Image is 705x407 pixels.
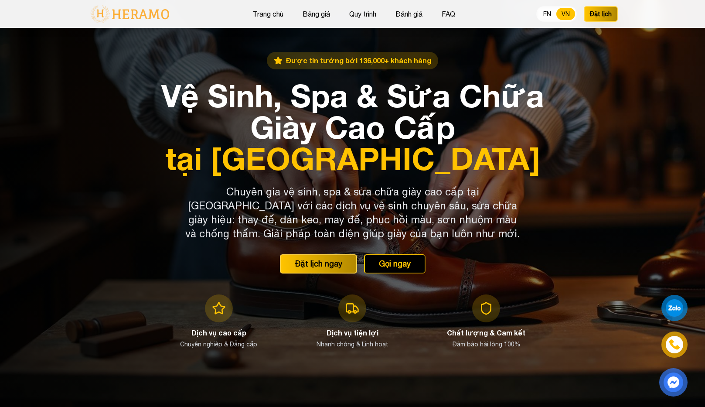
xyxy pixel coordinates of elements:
[447,328,525,338] h3: Chất lượng & Cam kết
[157,80,548,174] h1: Vệ Sinh, Spa & Sửa Chữa Giày Cao Cấp
[317,340,388,349] p: Nhanh chóng & Linh hoạt
[584,6,618,22] button: Đặt lịch
[157,143,548,174] span: tại [GEOGRAPHIC_DATA]
[663,333,686,356] a: phone-icon
[300,8,333,20] button: Bảng giá
[393,8,425,20] button: Đánh giá
[327,328,378,338] h3: Dịch vụ tiện lợi
[347,8,379,20] button: Quy trình
[88,5,172,23] img: logo-with-text.png
[191,328,246,338] h3: Dịch vụ cao cấp
[286,55,431,66] span: Được tin tưởng bởi 136,000+ khách hàng
[453,340,520,349] p: Đảm bảo hài lòng 100%
[185,185,520,240] p: Chuyên gia vệ sinh, spa & sửa chữa giày cao cấp tại [GEOGRAPHIC_DATA] với các dịch vụ vệ sinh chu...
[439,8,458,20] button: FAQ
[364,254,426,274] button: Gọi ngay
[556,8,575,20] button: VN
[250,8,286,20] button: Trang chủ
[180,340,257,349] p: Chuyên nghiệp & Đẳng cấp
[280,254,357,274] button: Đặt lịch ngay
[670,340,680,349] img: phone-icon
[538,8,556,20] button: EN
